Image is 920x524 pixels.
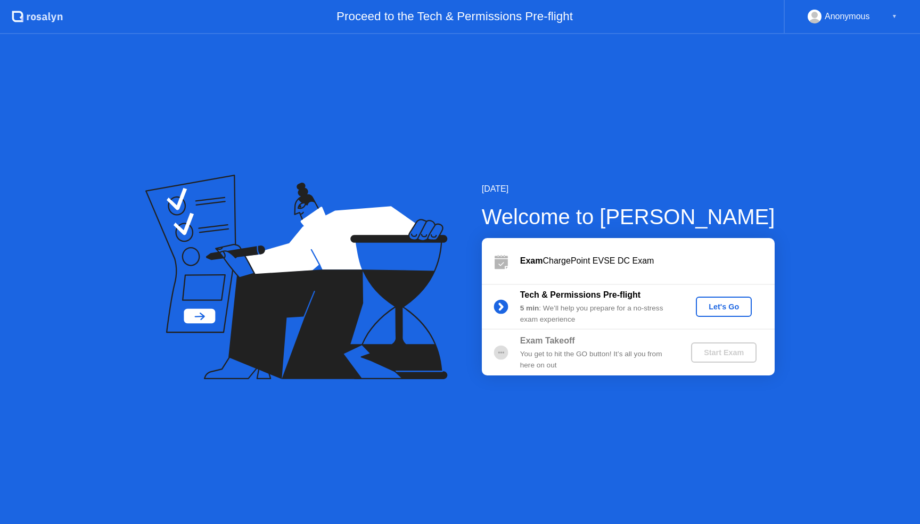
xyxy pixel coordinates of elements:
[520,256,543,265] b: Exam
[520,349,673,371] div: You get to hit the GO button! It’s all you from here on out
[520,304,539,312] b: 5 min
[696,297,752,317] button: Let's Go
[825,10,870,23] div: Anonymous
[520,255,775,267] div: ChargePoint EVSE DC Exam
[482,201,775,233] div: Welcome to [PERSON_NAME]
[520,336,575,345] b: Exam Takeoff
[691,342,757,363] button: Start Exam
[520,290,640,299] b: Tech & Permissions Pre-flight
[520,303,673,325] div: : We’ll help you prepare for a no-stress exam experience
[695,348,752,357] div: Start Exam
[700,302,747,311] div: Let's Go
[482,183,775,195] div: [DATE]
[892,10,897,23] div: ▼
